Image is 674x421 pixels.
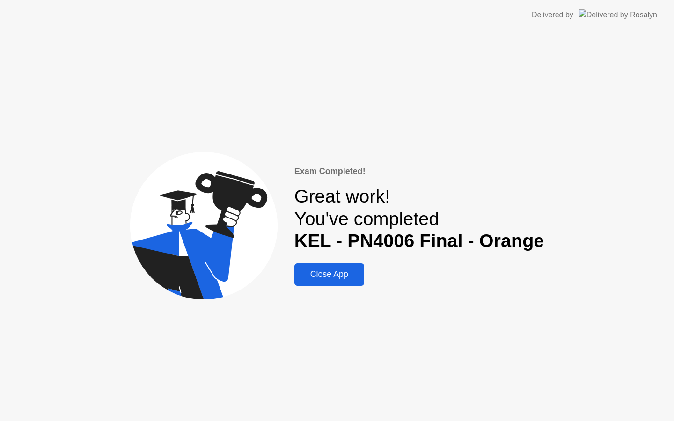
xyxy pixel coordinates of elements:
[297,269,361,279] div: Close App
[294,165,544,178] div: Exam Completed!
[294,263,364,286] button: Close App
[532,9,573,21] div: Delivered by
[294,230,544,251] b: KEL - PN4006 Final - Orange
[294,185,544,252] div: Great work! You've completed
[579,9,657,20] img: Delivered by Rosalyn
